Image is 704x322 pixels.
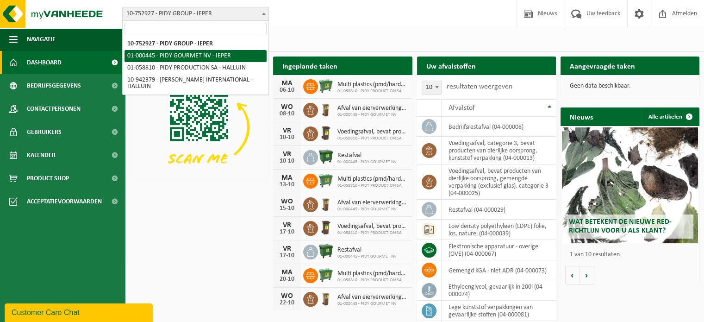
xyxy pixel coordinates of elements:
[278,221,296,229] div: VR
[125,50,267,62] li: 01-000445 - PIDY GOURMET NV - IEPER
[5,302,155,322] iframe: chat widget
[569,218,672,234] span: Wat betekent de nieuwe RED-richtlijn voor u als klant?
[125,62,267,74] li: 01-058810 - PIDY PRODUCTION SA - HALLUIN
[337,81,407,88] span: Multi plastics (pmd/harde kunststoffen/spanbanden/eps/folie naturel/folie gemeng...
[27,97,81,120] span: Contactpersonen
[318,243,334,259] img: WB-1100-HPE-GN-01
[337,88,407,94] span: 01-058810 - PIDY PRODUCTION SA
[278,127,296,134] div: VR
[565,266,580,284] button: Vorige
[273,57,347,75] h2: Ingeplande taken
[442,301,556,321] td: lege kunststof verpakkingen van gevaarlijke stoffen (04-000081)
[580,266,594,284] button: Volgende
[130,75,268,179] img: Download de VHEPlus App
[318,267,334,283] img: WB-0660-HPE-GN-01
[337,112,407,118] span: 01-000445 - PIDY GOURMET NV
[570,252,695,258] p: 1 van 10 resultaten
[641,107,698,126] a: Alle artikelen
[278,292,296,300] div: WO
[278,253,296,259] div: 17-10
[278,87,296,94] div: 06-10
[417,57,485,75] h2: Uw afvalstoffen
[123,7,268,20] span: 10-752927 - PIDY GROUP - IEPER
[278,151,296,158] div: VR
[442,220,556,240] td: low density polyethyleen (LDPE) folie, los, naturel (04-000039)
[278,198,296,205] div: WO
[278,174,296,182] div: MA
[318,196,334,212] img: WB-0140-HPE-BN-01
[337,294,407,301] span: Afval van eierverwerking, onverpakt, categorie 3
[27,28,56,51] span: Navigatie
[337,301,407,307] span: 01-000445 - PIDY GOURMET NV
[442,137,556,164] td: voedingsafval, categorie 3, bevat producten van dierlijke oorsprong, kunststof verpakking (04-000...
[337,176,407,183] span: Multi plastics (pmd/harde kunststoffen/spanbanden/eps/folie naturel/folie gemeng...
[125,38,267,50] li: 10-752927 - PIDY GROUP - IEPER
[278,269,296,276] div: MA
[337,183,407,189] span: 01-058810 - PIDY PRODUCTION SA
[27,74,81,97] span: Bedrijfsgegevens
[318,78,334,94] img: WB-0660-HPE-GN-01
[561,57,644,75] h2: Aangevraagde taken
[337,105,407,112] span: Afval van eierverwerking, onverpakt, categorie 3
[442,164,556,200] td: voedingsafval, bevat producten van dierlijke oorsprong, gemengde verpakking (exclusief glas), cat...
[278,229,296,235] div: 17-10
[337,246,397,254] span: Restafval
[318,125,334,141] img: WB-0240-HPE-BN-01
[337,159,397,165] span: 01-000445 - PIDY GOURMET NV
[337,136,407,141] span: 01-058810 - PIDY PRODUCTION SA
[442,117,556,137] td: bedrijfsrestafval (04-000008)
[337,270,407,278] span: Multi plastics (pmd/harde kunststoffen/spanbanden/eps/folie naturel/folie gemeng...
[337,223,407,230] span: Voedingsafval, bevat producten van dierlijke oorsprong, gemengde verpakking (exc...
[278,205,296,212] div: 15-10
[278,245,296,253] div: VR
[337,230,407,236] span: 01-058810 - PIDY PRODUCTION SA
[125,74,267,93] li: 10-942379 - [PERSON_NAME] INTERNATIONAL - HALLUIN
[422,81,442,95] span: 10
[562,127,698,243] a: Wat betekent de nieuwe RED-richtlijn voor u als klant?
[318,290,334,306] img: WB-0140-HPE-BN-01
[27,167,69,190] span: Product Shop
[122,7,269,21] span: 10-752927 - PIDY GROUP - IEPER
[27,144,56,167] span: Kalender
[278,111,296,117] div: 08-10
[278,103,296,111] div: WO
[318,220,334,235] img: WB-0240-HPE-BN-01
[278,182,296,188] div: 13-10
[442,280,556,301] td: ethyleenglycol, gevaarlijk in 200l (04-000074)
[278,300,296,306] div: 22-10
[337,152,397,159] span: Restafval
[447,83,512,90] label: resultaten weergeven
[442,260,556,280] td: gemengd KGA - niet ADR (04-000073)
[337,278,407,283] span: 01-058810 - PIDY PRODUCTION SA
[27,51,62,74] span: Dashboard
[449,104,475,112] span: Afvalstof
[27,190,102,213] span: Acceptatievoorwaarden
[278,134,296,141] div: 10-10
[337,254,397,259] span: 01-000445 - PIDY GOURMET NV
[27,120,62,144] span: Gebruikers
[442,240,556,260] td: elektronische apparatuur - overige (OVE) (04-000067)
[337,199,407,207] span: Afval van eierverwerking, onverpakt, categorie 3
[422,81,442,94] span: 10
[337,207,407,212] span: 01-000445 - PIDY GOURMET NV
[337,128,407,136] span: Voedingsafval, bevat producten van dierlijke oorsprong, gemengde verpakking (exc...
[318,101,334,117] img: WB-0140-HPE-BN-01
[318,172,334,188] img: WB-0660-HPE-GN-01
[561,107,602,126] h2: Nieuws
[278,158,296,164] div: 10-10
[278,80,296,87] div: MA
[442,200,556,220] td: restafval (04-000029)
[278,276,296,283] div: 20-10
[570,83,690,89] p: Geen data beschikbaar.
[318,149,334,164] img: WB-1100-HPE-GN-01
